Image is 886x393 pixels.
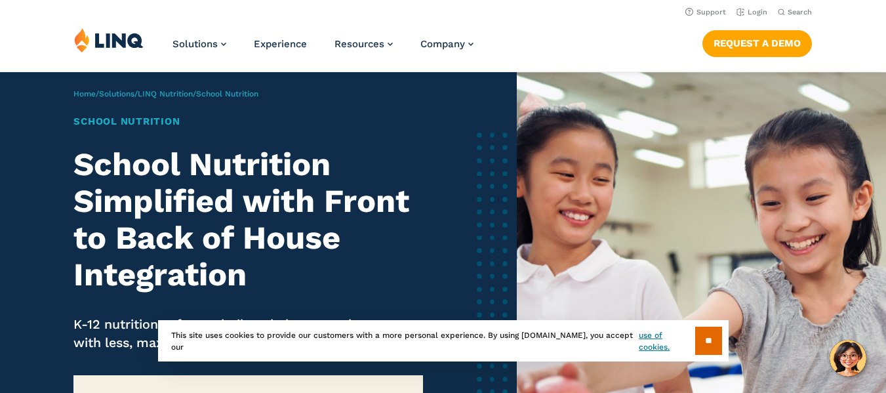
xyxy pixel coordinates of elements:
[73,89,258,98] span: / / /
[158,320,729,362] div: This site uses cookies to provide our customers with a more personal experience. By using [DOMAIN...
[172,28,473,71] nav: Primary Navigation
[736,8,767,16] a: Login
[196,89,258,98] span: School Nutrition
[172,38,226,50] a: Solutions
[138,89,193,98] a: LINQ Nutrition
[778,7,812,17] button: Open Search Bar
[830,340,866,377] button: Hello, have a question? Let’s chat.
[639,329,695,353] a: use of cookies.
[788,8,812,16] span: Search
[73,89,96,98] a: Home
[99,89,134,98] a: Solutions
[334,38,384,50] span: Resources
[172,38,218,50] span: Solutions
[73,146,422,293] h2: School Nutrition Simplified with Front to Back of House Integration
[702,28,812,56] nav: Button Navigation
[254,38,307,50] a: Experience
[420,38,465,50] span: Company
[74,28,144,52] img: LINQ | K‑12 Software
[73,114,422,129] h1: School Nutrition
[702,30,812,56] a: Request a Demo
[73,316,422,352] p: K-12 nutrition software built to help teams do more with less, maximize efficiency, and ensure co...
[334,38,393,50] a: Resources
[420,38,473,50] a: Company
[685,8,726,16] a: Support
